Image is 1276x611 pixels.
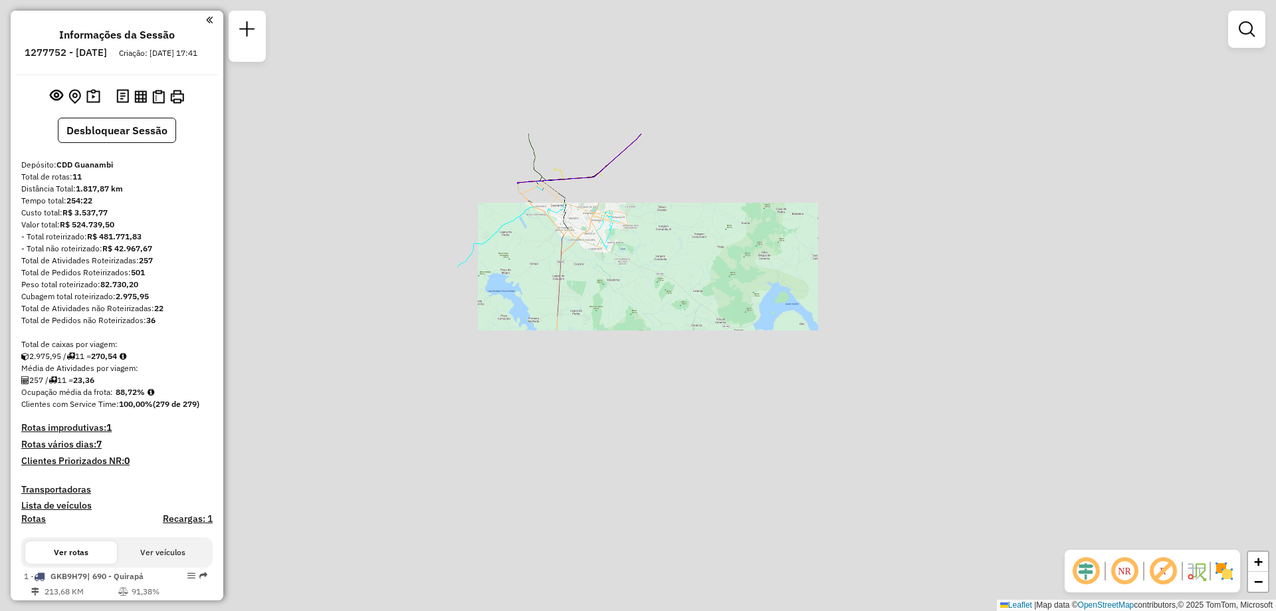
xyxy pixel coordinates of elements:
[73,375,94,385] strong: 23,36
[163,513,213,525] h4: Recargas: 1
[51,571,87,581] span: GKB9H79
[31,588,39,596] i: Distância Total
[153,399,199,409] strong: (279 de 279)
[154,303,163,313] strong: 22
[21,374,213,386] div: 257 / 11 =
[66,195,92,205] strong: 254:22
[96,438,102,450] strong: 7
[117,541,209,564] button: Ver veículos
[114,47,203,59] div: Criação: [DATE] 17:41
[119,399,153,409] strong: 100,00%
[62,207,108,217] strong: R$ 3.537,77
[1248,572,1268,592] a: Zoom out
[1248,552,1268,572] a: Zoom in
[21,484,213,495] h4: Transportadoras
[66,86,84,107] button: Centralizar mapa no depósito ou ponto de apoio
[21,314,213,326] div: Total de Pedidos não Roteirizados:
[124,455,130,467] strong: 0
[118,588,128,596] i: % de utilização do peso
[116,291,149,301] strong: 2.975,95
[1034,600,1036,610] span: |
[21,231,213,243] div: - Total roteirizado:
[21,387,113,397] span: Ocupação média da frota:
[120,352,126,360] i: Meta Caixas/viagem: 205,07 Diferença: 65,47
[114,86,132,107] button: Logs desbloquear sessão
[148,388,154,396] em: Média calculada utilizando a maior ocupação (%Peso ou %Cubagem) de cada rota da sessão. Rotas cro...
[21,159,213,171] div: Depósito:
[1070,555,1102,587] span: Ocultar deslocamento
[21,350,213,362] div: 2.975,95 / 11 =
[84,86,103,107] button: Painel de Sugestão
[72,172,82,182] strong: 11
[21,279,213,291] div: Peso total roteirizado:
[59,29,175,41] h4: Informações da Sessão
[87,231,142,241] strong: R$ 481.771,83
[21,422,213,433] h4: Rotas improdutivas:
[21,513,46,525] a: Rotas
[132,87,150,105] button: Visualizar relatório de Roteirização
[21,183,213,195] div: Distância Total:
[21,171,213,183] div: Total de rotas:
[21,338,213,350] div: Total de caixas por viagem:
[150,87,167,106] button: Visualizar Romaneio
[56,160,113,170] strong: CDD Guanambi
[1147,555,1179,587] span: Exibir rótulo
[1109,555,1140,587] span: Ocultar NR
[87,571,144,581] span: | 690 - Quirapá
[100,279,138,289] strong: 82.730,20
[146,315,156,325] strong: 36
[102,243,152,253] strong: R$ 42.967,67
[21,219,213,231] div: Valor total:
[47,86,66,107] button: Exibir sessão original
[234,16,261,46] a: Nova sessão e pesquisa
[21,439,213,450] h4: Rotas vários dias:
[187,572,195,580] em: Opções
[1000,600,1032,610] a: Leaflet
[76,183,123,193] strong: 1.817,87 km
[131,585,184,598] td: 91,38%
[25,47,107,59] h6: 1277752 - [DATE]
[21,352,29,360] i: Cubagem total roteirizado
[199,572,207,580] em: Rota exportada
[1078,600,1134,610] a: OpenStreetMap
[21,500,213,511] h4: Lista de veículos
[1214,560,1235,582] img: Exibir/Ocultar setores
[139,255,153,265] strong: 257
[116,387,145,397] strong: 88,72%
[91,351,117,361] strong: 270,54
[60,219,114,229] strong: R$ 524.739,50
[21,255,213,267] div: Total de Atividades Roteirizadas:
[21,243,213,255] div: - Total não roteirizado:
[21,455,213,467] h4: Clientes Priorizados NR:
[21,303,213,314] div: Total de Atividades não Roteirizadas:
[106,422,112,433] strong: 1
[58,118,176,143] button: Desbloquear Sessão
[21,362,213,374] div: Média de Atividades por viagem:
[21,376,29,384] i: Total de Atividades
[131,267,145,277] strong: 501
[24,571,144,581] span: 1 -
[49,376,57,384] i: Total de rotas
[25,541,117,564] button: Ver rotas
[997,600,1276,611] div: Map data © contributors,© 2025 TomTom, Microsoft
[66,352,75,360] i: Total de rotas
[1233,16,1260,43] a: Exibir filtros
[21,195,213,207] div: Tempo total:
[206,12,213,27] a: Clique aqui para minimizar o painel
[44,585,118,598] td: 213,68 KM
[1254,553,1263,570] span: +
[21,399,119,409] span: Clientes com Service Time:
[1186,560,1207,582] img: Fluxo de ruas
[167,87,187,106] button: Imprimir Rotas
[21,207,213,219] div: Custo total:
[21,267,213,279] div: Total de Pedidos Roteirizados:
[21,291,213,303] div: Cubagem total roteirizado:
[1254,573,1263,590] span: −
